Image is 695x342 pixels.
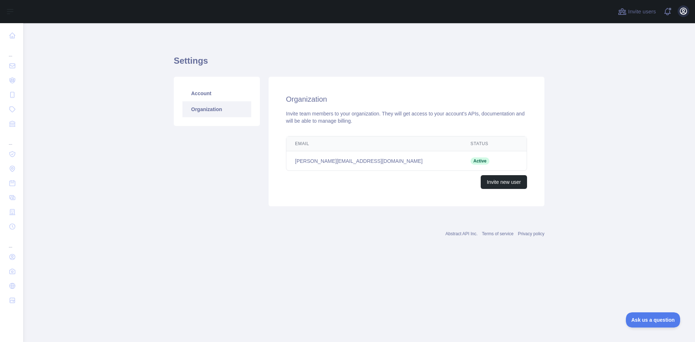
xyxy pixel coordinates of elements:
th: Status [462,136,506,151]
a: Terms of service [482,231,513,236]
button: Invite users [616,6,657,17]
div: ... [6,132,17,146]
span: Active [471,157,489,165]
a: Abstract API Inc. [446,231,478,236]
a: Privacy policy [518,231,544,236]
a: Organization [182,101,251,117]
div: ... [6,43,17,58]
iframe: Toggle Customer Support [626,312,681,328]
h2: Organization [286,94,527,104]
div: Invite team members to your organization. They will get access to your account's APIs, documentat... [286,110,527,124]
div: ... [6,235,17,249]
h1: Settings [174,55,544,72]
span: Invite users [628,8,656,16]
td: [PERSON_NAME][EMAIL_ADDRESS][DOMAIN_NAME] [286,151,462,171]
button: Invite new user [481,175,527,189]
a: Account [182,85,251,101]
th: Email [286,136,462,151]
